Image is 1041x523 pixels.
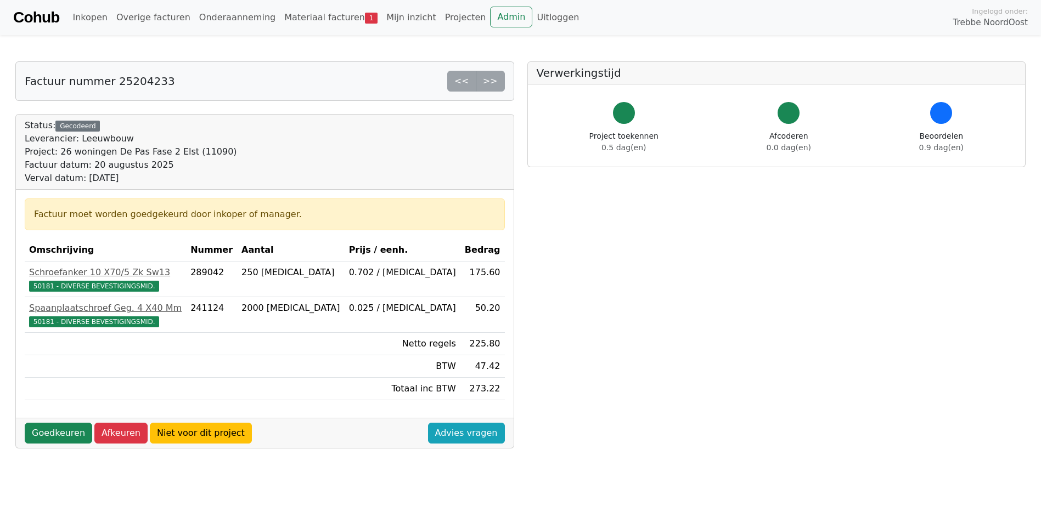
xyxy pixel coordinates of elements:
td: BTW [345,355,460,378]
a: Inkopen [68,7,111,29]
div: Status: [25,119,237,185]
span: Ingelogd onder: [972,6,1028,16]
span: 50181 - DIVERSE BEVESTIGINGSMID. [29,281,159,292]
a: Mijn inzicht [382,7,441,29]
a: Overige facturen [112,7,195,29]
a: Schroefanker 10 X70/5 Zk Sw1350181 - DIVERSE BEVESTIGINGSMID. [29,266,182,292]
div: Gecodeerd [55,121,100,132]
td: 175.60 [460,261,505,297]
div: 0.702 / [MEDICAL_DATA] [349,266,456,279]
td: 289042 [186,261,237,297]
a: Materiaal facturen1 [280,7,382,29]
div: 2000 [MEDICAL_DATA] [241,302,340,315]
div: 250 [MEDICAL_DATA] [241,266,340,279]
td: 50.20 [460,297,505,333]
a: Projecten [441,7,491,29]
a: Spaanplaatschroef Geg. 4 X40 Mm50181 - DIVERSE BEVESTIGINGSMID. [29,302,182,328]
div: Leverancier: Leeuwbouw [25,132,237,145]
span: 50181 - DIVERSE BEVESTIGINGSMID. [29,316,159,327]
td: 273.22 [460,378,505,400]
h5: Verwerkingstijd [537,66,1017,79]
div: Factuur datum: 20 augustus 2025 [25,158,237,172]
div: Verval datum: [DATE] [25,172,237,185]
td: 47.42 [460,355,505,378]
a: Onderaanneming [195,7,280,29]
a: Uitloggen [532,7,583,29]
a: Afkeuren [94,423,148,444]
h5: Factuur nummer 25204233 [25,75,175,88]
th: Bedrag [460,239,505,261]
th: Omschrijving [25,239,186,261]
div: Project: 26 woningen De Pas Fase 2 Elst (11090) [25,145,237,158]
div: Schroefanker 10 X70/5 Zk Sw13 [29,266,182,279]
td: 225.80 [460,333,505,355]
th: Aantal [237,239,345,261]
a: Advies vragen [428,423,505,444]
span: 0.9 dag(en) [919,143,964,152]
div: Afcoderen [767,130,811,154]
td: 241124 [186,297,237,333]
span: 0.5 dag(en) [601,143,646,152]
span: Trebbe NoordOost [953,16,1028,29]
div: Project toekennen [589,130,659,154]
a: Niet voor dit project [150,423,252,444]
td: Netto regels [345,333,460,355]
th: Nummer [186,239,237,261]
span: 1 [365,13,378,24]
td: Totaal inc BTW [345,378,460,400]
th: Prijs / eenh. [345,239,460,261]
div: Beoordelen [919,130,964,154]
div: Spaanplaatschroef Geg. 4 X40 Mm [29,302,182,315]
span: 0.0 dag(en) [767,143,811,152]
a: Admin [490,7,532,27]
div: 0.025 / [MEDICAL_DATA] [349,302,456,315]
div: Factuur moet worden goedgekeurd door inkoper of manager. [34,208,496,221]
a: Goedkeuren [25,423,92,444]
a: Cohub [13,4,59,31]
